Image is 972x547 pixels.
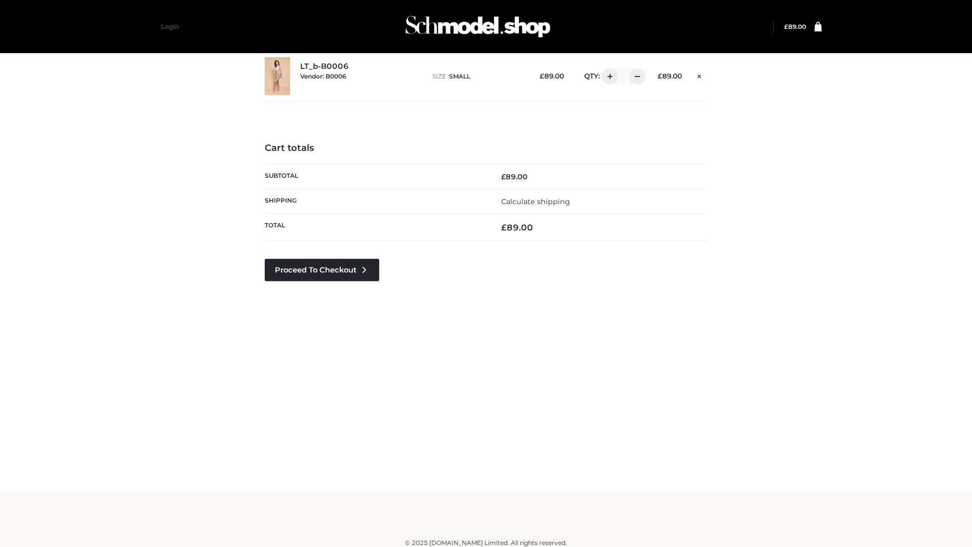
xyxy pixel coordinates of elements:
a: Remove this item [692,68,707,82]
span: £ [501,222,507,232]
span: £ [540,72,544,80]
bdi: 89.00 [658,72,682,80]
bdi: 89.00 [501,172,528,181]
th: Subtotal [265,164,486,189]
th: Shipping [265,189,486,214]
th: Total [265,214,486,241]
a: Login [161,23,179,30]
bdi: 89.00 [501,222,533,232]
div: QTY: [574,68,642,85]
span: £ [784,23,788,30]
a: Calculate shipping [501,197,570,206]
div: LT_b-B0006 [300,62,422,90]
small: Vendor: B0006 [300,72,346,80]
h4: Cart totals [265,143,707,154]
a: £89.00 [784,23,806,30]
a: Proceed to Checkout [265,259,379,281]
span: £ [658,72,662,80]
span: £ [501,172,506,181]
span: SMALL [449,72,470,80]
img: Schmodel Admin 964 [402,7,554,47]
p: size : [432,72,524,81]
bdi: 89.00 [540,72,564,80]
bdi: 89.00 [784,23,806,30]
